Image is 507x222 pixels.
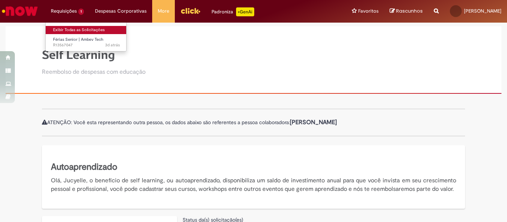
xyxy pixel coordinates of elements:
[53,37,103,42] span: Férias Senior | Ambev Tech
[236,7,254,16] p: +GenAi
[46,36,127,49] a: Aberto R13567047 : Férias Senior | Ambev Tech
[396,7,423,14] span: Rascunhos
[290,119,337,126] b: [PERSON_NAME]
[105,42,120,48] span: 3d atrás
[180,5,200,16] img: click_logo_yellow_360x200.png
[358,7,379,15] span: Favoritos
[390,8,423,15] a: Rascunhos
[51,161,456,173] h5: Autoaprendizado
[42,49,145,62] h1: Self Learning
[1,4,39,19] img: ServiceNow
[42,109,465,136] div: ATENÇÃO: Você esta representando outra pessoa, os dados abaixo são referentes a pessoa colaboradora:
[95,7,147,15] span: Despesas Corporativas
[105,42,120,48] time: 25/09/2025 14:43:55
[46,26,127,34] a: Exibir Todas as Solicitações
[78,9,84,15] span: 1
[45,22,127,52] ul: Requisições
[53,42,120,48] span: R13567047
[158,7,169,15] span: More
[42,69,145,76] h2: Reembolso de despesas com educação
[51,7,77,15] span: Requisições
[51,176,456,193] p: Olá, Jucyelle, o benefício de self learning, ou autoaprendizado, disponibiliza um saldo de invest...
[212,7,254,16] div: Padroniza
[464,8,501,14] span: [PERSON_NAME]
